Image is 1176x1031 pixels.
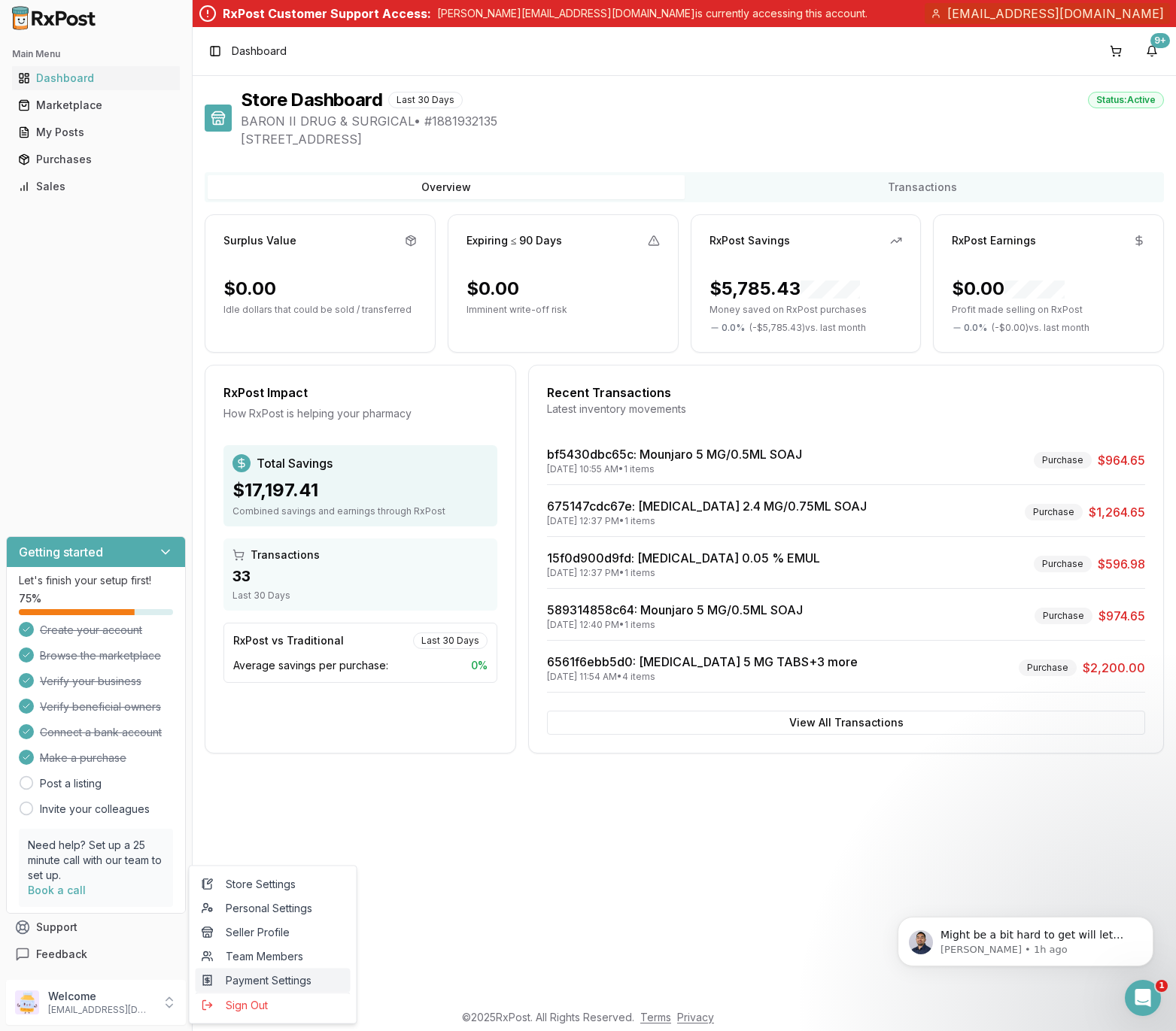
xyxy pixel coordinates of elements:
button: My Posts [6,120,186,144]
div: [DATE] 12:40 PM • 1 items [547,619,803,631]
a: My Posts [12,119,180,146]
p: Imminent write-off risk [466,304,660,316]
span: 0.0 % [722,322,745,334]
div: My Posts [18,125,174,140]
div: Last 30 Days [232,590,488,602]
div: [DATE] 11:54 AM • 4 items [547,671,858,683]
p: [PERSON_NAME][EMAIL_ADDRESS][DOMAIN_NAME] is currently accessing this account. [437,6,868,21]
span: Browse the marketplace [40,648,161,663]
div: Purchase [1019,660,1077,676]
p: Need help? Set up a 25 minute call with our team to set up. [28,838,164,883]
span: Seller Profile [202,925,345,940]
span: $1,264.65 [1089,503,1145,521]
span: Dashboard [232,44,287,59]
img: RxPost Logo [6,6,102,30]
a: Personal Settings [196,896,351,920]
div: Last 30 Days [413,632,488,649]
a: Book a call [28,884,86,896]
span: Personal Settings [202,901,345,916]
span: Sign Out [202,998,345,1013]
div: 9+ [1150,33,1170,48]
div: RxPost Impact [223,384,497,402]
button: Overview [208,175,685,199]
div: Purchase [1034,452,1092,468]
h2: Main Menu [12,48,180,60]
a: Invite your colleagues [40,802,150,817]
span: Verify your business [40,674,141,689]
p: Welcome [48,989,153,1004]
a: 675147cdc67e: [MEDICAL_DATA] 2.4 MG/0.75ML SOAJ [547,499,867,514]
a: 15f0d900d9fd: [MEDICAL_DATA] 0.05 % EMUL [547,550,820,566]
a: Team Members [196,945,351,969]
div: Recent Transactions [547,384,1145,402]
span: 0 % [471,658,488,673]
div: Status: Active [1088,92,1164,108]
div: Expiring ≤ 90 Days [466,233,563,248]
div: $0.00 [952,277,1065,301]
span: Store Settings [202,877,345,892]
p: Money saved on RxPost purchases [710,304,903,316]
div: Sales [18,179,174,194]
a: Sales [12,173,180,200]
div: Dashboard [18,71,174,86]
div: Surplus Value [223,233,296,248]
span: ( - $0.00 ) vs. last month [992,322,1089,334]
span: Connect a bank account [40,725,162,740]
div: Combined savings and earnings through RxPost [232,505,488,517]
div: $17,197.41 [232,478,488,502]
span: $964.65 [1098,451,1145,469]
a: Post a listing [40,776,102,791]
div: RxPost vs Traditional [233,633,344,648]
span: [STREET_ADDRESS] [241,130,1164,148]
div: Marketplace [18,98,174,113]
span: ( - $5,785.43 ) vs. last month [749,322,866,334]
img: User avatar [15,990,39,1014]
div: Latest inventory movements [547,402,1145,417]
h1: Store Dashboard [241,88,382,112]
span: $2,200.00 [1083,659,1145,677]
div: RxPost Savings [710,233,790,248]
a: Privacy [677,1011,714,1023]
a: Dashboard [12,65,180,92]
span: Transactions [251,547,320,563]
button: Purchases [6,147,186,171]
span: 75 % [19,591,41,606]
div: How RxPost is helping your pharmacy [223,406,497,421]
span: Payment Settings [202,973,345,988]
div: Last 30 Days [388,92,463,108]
div: [DATE] 12:37 PM • 1 items [547,567,820,579]
span: 1 [1156,980,1168,992]
a: bf5430dbc65c: Mounjaro 5 MG/0.5ML SOAJ [547,447,802,462]
button: Feedback [6,941,186,968]
span: Verify beneficial owners [40,699,161,714]
div: $0.00 [466,277,519,301]
div: [DATE] 12:37 PM • 1 items [547,515,867,527]
span: Create your account [40,623,142,638]
a: 6561f6ebb5d0: [MEDICAL_DATA] 5 MG TABS+3 more [547,654,858,669]
span: 0.0 % [964,322,987,334]
a: Payment Settings [196,969,351,993]
span: Make a purchase [40,751,126,766]
button: 9+ [1140,39,1164,63]
div: $5,785.43 [710,277,861,301]
span: [EMAIL_ADDRESS][DOMAIN_NAME] [947,5,1164,23]
span: Team Members [202,949,345,964]
span: $974.65 [1099,607,1145,625]
div: Purchase [1025,504,1083,520]
span: BARON II DRUG & SURGICAL • # 1881932135 [241,112,1164,130]
a: 589314858c64: Mounjaro 5 MG/0.5ML SOAJ [547,602,803,617]
iframe: Intercom notifications message [875,885,1176,990]
nav: breadcrumb [232,44,287,59]
a: Store Settings [196,872,351,896]
button: Marketplace [6,93,186,117]
p: Profit made selling on RxPost [952,304,1145,316]
button: View All Transactions [547,711,1145,735]
div: Purchase [1034,556,1092,572]
span: $596.98 [1098,555,1145,573]
a: Seller Profile [196,920,351,945]
div: Purchase [1035,608,1092,624]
